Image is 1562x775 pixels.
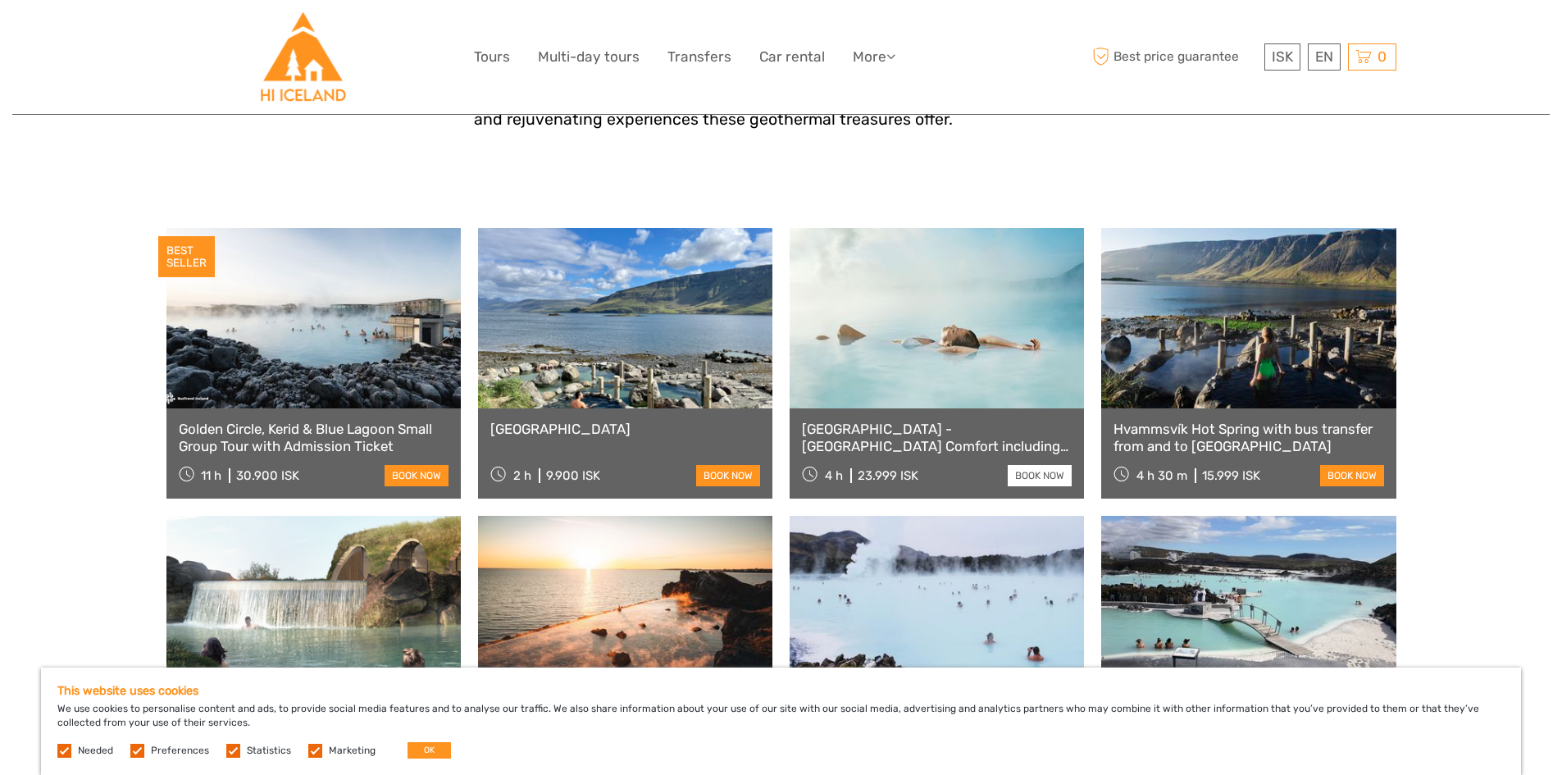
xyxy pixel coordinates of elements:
[546,468,600,483] div: 9.900 ISK
[667,45,731,69] a: Transfers
[408,742,451,759] button: OK
[23,29,185,42] p: We're away right now. Please check back later!
[1202,468,1260,483] div: 15.999 ISK
[513,468,531,483] span: 2 h
[802,421,1072,454] a: [GEOGRAPHIC_DATA] - [GEOGRAPHIC_DATA] Comfort including admission
[1089,43,1260,71] span: Best price guarantee
[853,45,895,69] a: More
[247,744,291,758] label: Statistics
[1136,468,1187,483] span: 4 h 30 m
[538,45,640,69] a: Multi-day tours
[57,684,1505,698] h5: This website uses cookies
[1008,465,1072,486] a: book now
[329,744,376,758] label: Marketing
[825,468,843,483] span: 4 h
[759,45,825,69] a: Car rental
[158,236,215,277] div: BEST SELLER
[78,744,113,758] label: Needed
[858,468,918,483] div: 23.999 ISK
[1272,48,1293,65] span: ISK
[696,465,760,486] a: book now
[41,668,1521,775] div: We use cookies to personalise content and ads, to provide social media features and to analyse ou...
[179,421,449,454] a: Golden Circle, Kerid & Blue Lagoon Small Group Tour with Admission Ticket
[201,468,221,483] span: 11 h
[474,45,510,69] a: Tours
[1113,421,1383,454] a: Hvammsvík Hot Spring with bus transfer from and to [GEOGRAPHIC_DATA]
[490,421,760,437] a: [GEOGRAPHIC_DATA]
[236,468,299,483] div: 30.900 ISK
[385,465,449,486] a: book now
[258,12,348,102] img: Hostelling International
[1308,43,1341,71] div: EN
[189,25,208,45] button: Open LiveChat chat widget
[151,744,209,758] label: Preferences
[1375,48,1389,65] span: 0
[1320,465,1384,486] a: book now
